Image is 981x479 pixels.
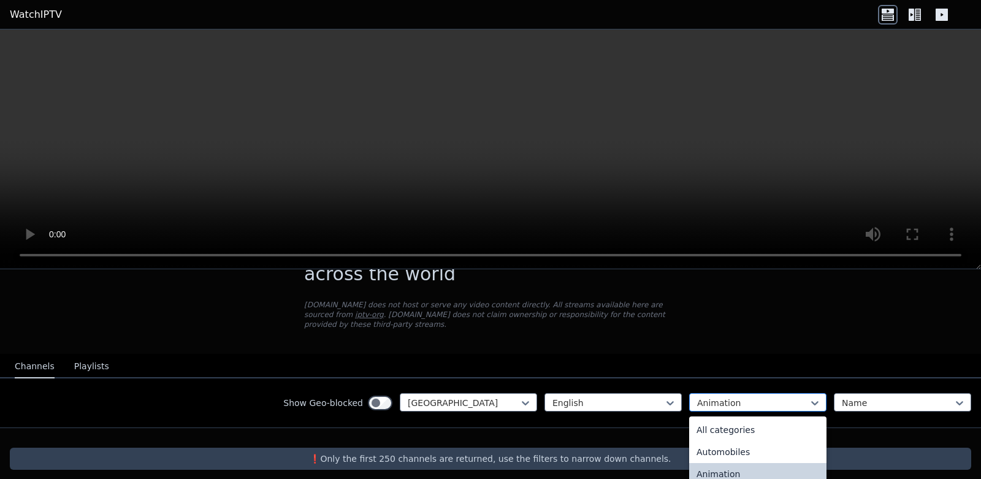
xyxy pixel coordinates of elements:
div: Automobiles [689,441,826,463]
button: Channels [15,355,55,378]
label: Show Geo-blocked [283,397,363,409]
div: All categories [689,419,826,441]
a: iptv-org [355,310,384,319]
p: ❗️Only the first 250 channels are returned, use the filters to narrow down channels. [15,453,966,465]
a: WatchIPTV [10,7,62,22]
p: [DOMAIN_NAME] does not host or serve any video content directly. All streams available here are s... [304,300,677,329]
button: Playlists [74,355,109,378]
